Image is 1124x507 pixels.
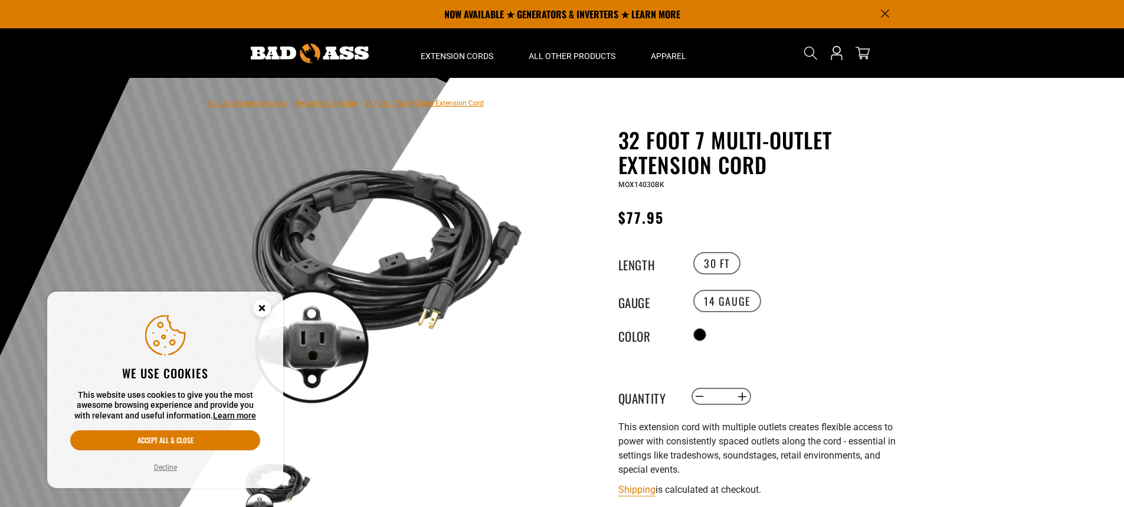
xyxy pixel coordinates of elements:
a: Bad Ass Extension Cords [208,99,288,107]
h1: 32 Foot 7 Multi-Outlet Extension Cord [618,127,907,177]
span: Extension Cords [421,51,493,61]
button: Decline [150,462,181,473]
span: MOX14030BK [618,181,664,189]
span: $77.95 [618,207,664,228]
summary: Extension Cords [403,28,511,78]
summary: All Other Products [511,28,633,78]
nav: breadcrumbs [208,96,484,110]
summary: Search [801,44,820,63]
span: › [360,99,362,107]
span: All Other Products [529,51,615,61]
legend: Gauge [618,293,677,309]
label: Quantity [618,389,677,404]
a: Learn more [213,411,256,420]
div: is calculated at checkout. [618,482,907,498]
span: 32 Foot 7 Multi-Outlet Extension Cord [365,99,484,107]
legend: Length [618,256,677,271]
button: Accept all & close [70,430,260,450]
span: Apparel [651,51,686,61]
a: Shipping [618,484,656,495]
h2: We use cookies [70,365,260,381]
legend: Color [618,327,677,342]
img: black [243,130,527,414]
img: Bad Ass Extension Cords [251,44,369,63]
aside: Cookie Consent [47,292,283,489]
p: This website uses cookies to give you the most awesome browsing experience and provide you with r... [70,390,260,421]
span: This extension cord with multiple outlets creates flexible access to power with consistently spac... [618,421,896,475]
span: › [290,99,293,107]
a: Return to Collection [295,99,358,107]
summary: Apparel [633,28,704,78]
label: 14 Gauge [693,290,761,312]
label: 30 FT [693,252,740,274]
